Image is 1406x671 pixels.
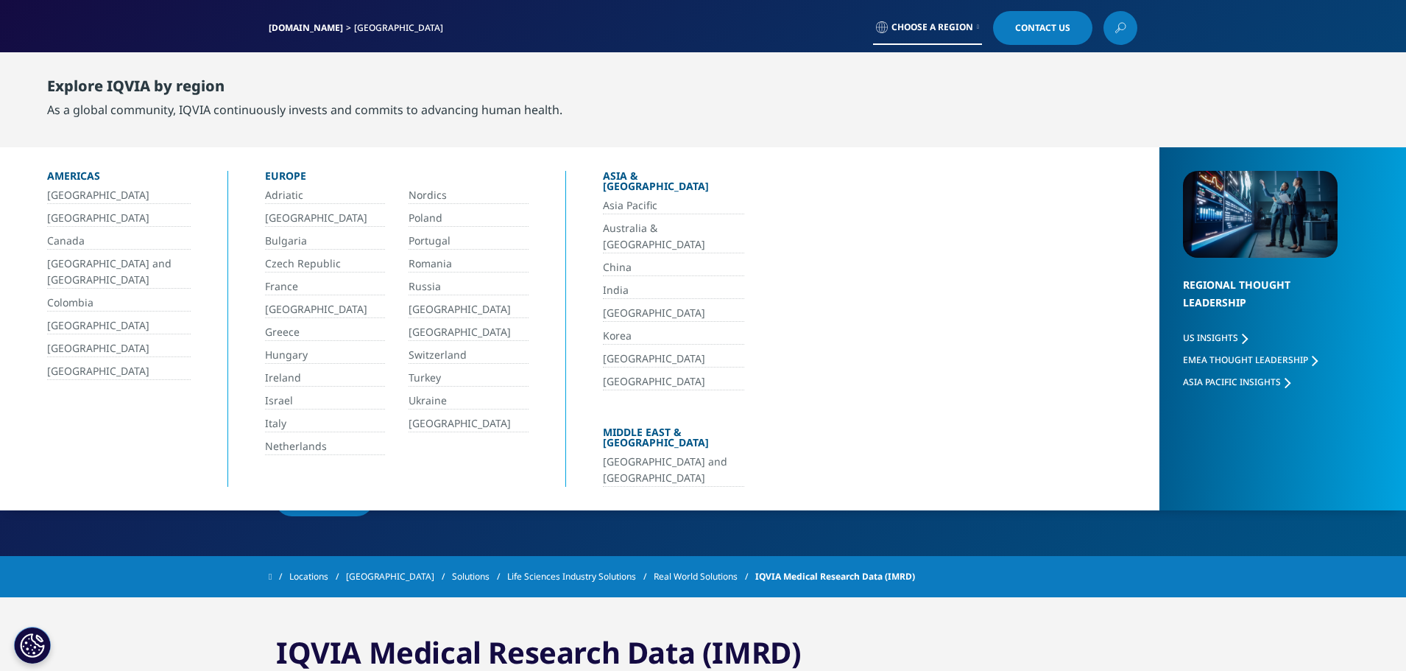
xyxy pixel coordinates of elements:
[603,259,744,276] a: China
[603,197,744,214] a: Asia Pacific
[265,393,385,410] a: Israel
[603,171,744,197] div: Asia & [GEOGRAPHIC_DATA]
[1183,354,1318,366] a: EMEA Thought Leadership
[1183,331,1248,344] a: US Insights
[409,301,529,318] a: [GEOGRAPHIC_DATA]
[603,427,744,454] div: Middle East & [GEOGRAPHIC_DATA]
[47,363,191,380] a: [GEOGRAPHIC_DATA]
[392,52,1137,121] nav: Primary
[603,220,744,253] a: Australia & [GEOGRAPHIC_DATA]
[265,301,385,318] a: [GEOGRAPHIC_DATA]
[452,563,507,590] a: Solutions
[47,340,191,357] a: [GEOGRAPHIC_DATA]
[603,373,744,390] a: [GEOGRAPHIC_DATA]
[265,370,385,387] a: Ireland
[47,187,191,204] a: [GEOGRAPHIC_DATA]
[603,305,744,322] a: [GEOGRAPHIC_DATA]
[265,324,385,341] a: Greece
[265,278,385,295] a: France
[47,233,191,250] a: Canada
[409,210,529,227] a: Poland
[409,278,529,295] a: Russia
[1183,376,1290,388] a: Asia Pacific Insights
[409,347,529,364] a: Switzerland
[265,187,385,204] a: Adriatic
[265,256,385,273] a: Czech Republic
[1183,171,1338,258] img: 2093_analyzing-data-using-big-screen-display-and-laptop.png
[265,210,385,227] a: [GEOGRAPHIC_DATA]
[47,317,191,334] a: [GEOGRAPHIC_DATA]
[409,393,529,410] a: Ukraine
[47,101,562,119] div: As a global community, IQVIA continuously invests and commits to advancing human health.
[269,21,343,34] a: [DOMAIN_NAME]
[409,256,529,273] a: Romania
[409,324,529,341] a: [GEOGRAPHIC_DATA]
[507,563,654,590] a: Life Sciences Industry Solutions
[289,563,346,590] a: Locations
[265,171,529,187] div: Europe
[47,171,191,187] div: Americas
[603,351,744,368] a: [GEOGRAPHIC_DATA]
[409,187,529,204] a: Nordics
[1015,24,1070,32] span: Contact Us
[409,233,529,250] a: Portugal
[354,22,449,34] div: [GEOGRAPHIC_DATA]
[265,438,385,455] a: Netherlands
[346,563,452,590] a: [GEOGRAPHIC_DATA]
[1183,331,1238,344] span: US Insights
[891,21,973,33] span: Choose a Region
[993,11,1092,45] a: Contact Us
[47,256,191,289] a: [GEOGRAPHIC_DATA] and [GEOGRAPHIC_DATA]
[14,627,51,664] button: Cookies Settings
[265,415,385,432] a: Italy
[409,370,529,387] a: Turkey
[603,282,744,299] a: India
[654,563,755,590] a: Real World Solutions
[47,77,562,101] div: Explore IQVIA by region
[47,295,191,312] a: Colombia
[47,210,191,227] a: [GEOGRAPHIC_DATA]
[276,634,801,671] h3: IQVIA Medical Research Data (IMRD)
[1183,276,1338,330] div: Regional Thought Leadership
[755,563,915,590] span: IQVIA Medical Research Data (IMRD)
[265,347,385,364] a: Hungary
[265,233,385,250] a: Bulgaria
[1183,376,1281,388] span: Asia Pacific Insights
[409,415,529,432] a: [GEOGRAPHIC_DATA]
[603,454,744,487] a: [GEOGRAPHIC_DATA] and [GEOGRAPHIC_DATA]
[603,328,744,345] a: Korea
[1183,354,1308,366] span: EMEA Thought Leadership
